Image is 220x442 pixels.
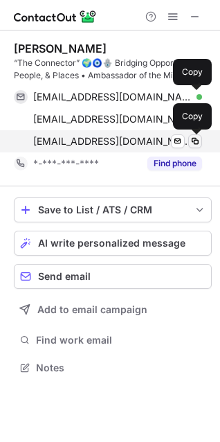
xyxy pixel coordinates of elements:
[38,204,187,215] div: Save to List / ATS / CRM
[14,264,212,289] button: Send email
[37,304,147,315] span: Add to email campaign
[33,135,192,148] span: [EMAIL_ADDRESS][DOMAIN_NAME]
[147,157,202,170] button: Reveal Button
[36,362,206,374] span: Notes
[14,330,212,350] button: Find work email
[14,297,212,322] button: Add to email campaign
[14,57,212,82] div: “The Connector” 🌍🧿🪬 Bridging Opportunities, People, & Places • Ambassador of the Miami Chamber of...
[38,238,185,249] span: AI write personalized message
[33,113,192,125] span: [EMAIL_ADDRESS][DOMAIN_NAME]
[33,91,192,103] span: [EMAIL_ADDRESS][DOMAIN_NAME]
[14,231,212,256] button: AI write personalized message
[14,358,212,378] button: Notes
[36,334,206,346] span: Find work email
[14,8,97,25] img: ContactOut v5.3.10
[14,197,212,222] button: save-profile-one-click
[38,271,91,282] span: Send email
[14,42,107,55] div: [PERSON_NAME]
